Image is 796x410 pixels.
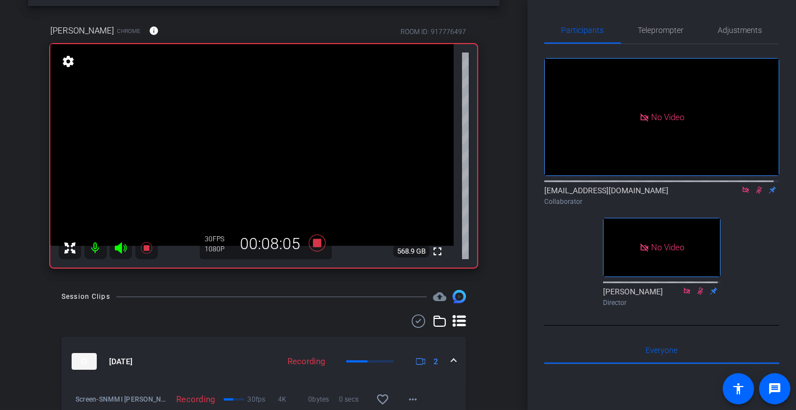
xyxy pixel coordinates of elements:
mat-icon: settings [60,55,76,68]
span: 2 [434,356,438,368]
span: 0 secs [339,394,369,405]
mat-icon: accessibility [732,382,745,395]
mat-icon: more_horiz [407,393,420,406]
div: ROOM ID: 917776497 [401,27,466,37]
img: thumb-nail [72,353,97,370]
span: [PERSON_NAME] [50,25,114,37]
mat-icon: message [768,382,781,395]
span: Participants [562,26,604,34]
span: No Video [651,242,684,252]
mat-icon: cloud_upload [433,290,446,303]
span: Destinations for your clips [433,290,446,303]
div: Recording [282,355,331,368]
span: 4K [278,394,308,405]
div: Collaborator [544,197,779,207]
mat-icon: info [149,26,159,36]
img: Session clips [453,290,466,303]
div: Session Clips [62,291,110,302]
span: Adjustments [718,26,762,34]
span: [DATE] [109,356,133,368]
span: Teleprompter [638,26,684,34]
mat-icon: fullscreen [431,245,444,258]
span: Everyone [646,346,678,354]
mat-expansion-panel-header: thumb-nail[DATE]Recording2 [62,337,466,386]
span: Chrome [117,27,140,35]
div: [EMAIL_ADDRESS][DOMAIN_NAME] [544,185,779,207]
span: FPS [213,235,225,243]
span: Screen-SNMMI [PERSON_NAME]-2-SNMMI - 2025-Amir-Chrome-2025-09-03-20-15-18-903-0 [76,394,171,405]
div: Director [603,298,720,308]
mat-icon: favorite_border [376,393,389,406]
div: 30 [205,235,233,244]
span: 30fps [247,394,277,405]
span: No Video [651,112,684,122]
div: 00:08:05 [233,235,308,254]
span: 568.9 GB [393,245,430,258]
div: Recording [171,394,220,405]
div: [PERSON_NAME] [603,286,720,308]
span: 0bytes [308,394,338,405]
div: 1080P [205,245,233,254]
